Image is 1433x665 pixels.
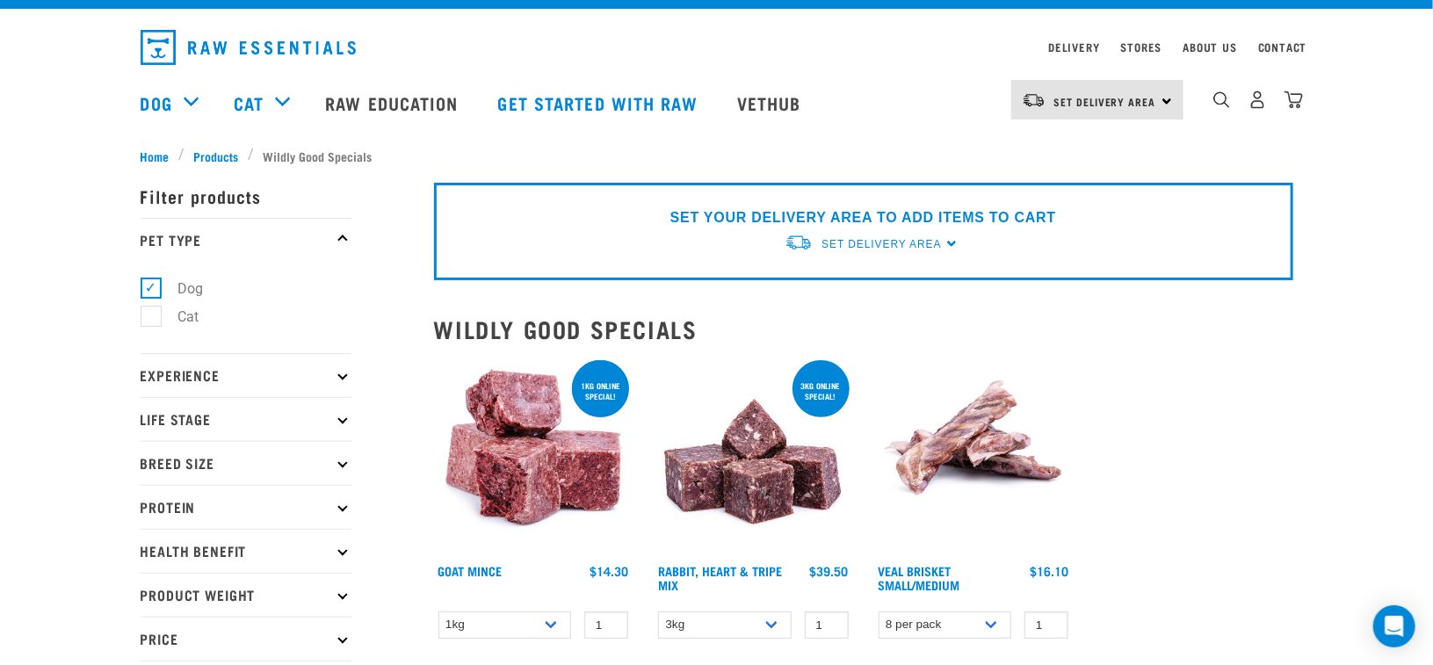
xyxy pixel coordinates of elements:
span: Products [194,147,239,165]
img: user.png [1248,90,1267,109]
nav: breadcrumbs [141,147,1293,165]
span: Set Delivery Area [1054,98,1156,105]
img: home-icon-1@2x.png [1213,91,1230,108]
a: Dog [141,90,172,116]
input: 1 [805,611,849,639]
h2: Wildly Good Specials [434,315,1293,343]
a: Delivery [1048,44,1099,50]
input: 1 [1024,611,1068,639]
div: 3kg online special! [792,372,850,409]
span: Home [141,147,170,165]
label: Dog [150,278,211,300]
img: van-moving.png [785,234,813,252]
p: Health Benefit [141,529,351,573]
p: Filter products [141,174,351,218]
a: Goat Mince [438,567,503,574]
a: Get started with Raw [481,68,720,138]
img: 1207 Veal Brisket 4pp 01 [874,357,1074,556]
img: 1175 Rabbit Heart Tripe Mix 01 [654,357,853,556]
a: Rabbit, Heart & Tripe Mix [658,567,782,588]
label: Cat [150,306,206,328]
a: Products [185,147,248,165]
input: 1 [584,611,628,639]
div: $16.10 [1030,564,1068,578]
nav: dropdown navigation [127,23,1307,72]
a: Stores [1121,44,1162,50]
a: Home [141,147,179,165]
a: Raw Education [308,68,480,138]
img: Raw Essentials Logo [141,30,356,65]
span: Set Delivery Area [821,238,941,250]
div: Open Intercom Messenger [1373,605,1415,647]
img: van-moving.png [1022,92,1046,108]
p: Experience [141,353,351,397]
img: home-icon@2x.png [1285,90,1303,109]
p: Price [141,617,351,661]
div: $39.50 [810,564,849,578]
a: Cat [234,90,264,116]
p: Protein [141,485,351,529]
p: Pet Type [141,218,351,262]
p: Product Weight [141,573,351,617]
p: Breed Size [141,441,351,485]
img: 1077 Wild Goat Mince 01 [434,357,633,556]
div: 1kg online special! [572,372,629,409]
div: $14.30 [590,564,628,578]
a: Contact [1258,44,1307,50]
p: SET YOUR DELIVERY AREA TO ADD ITEMS TO CART [670,207,1056,228]
p: Life Stage [141,397,351,441]
a: About Us [1183,44,1236,50]
a: Vethub [720,68,823,138]
a: Veal Brisket Small/Medium [879,567,960,588]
